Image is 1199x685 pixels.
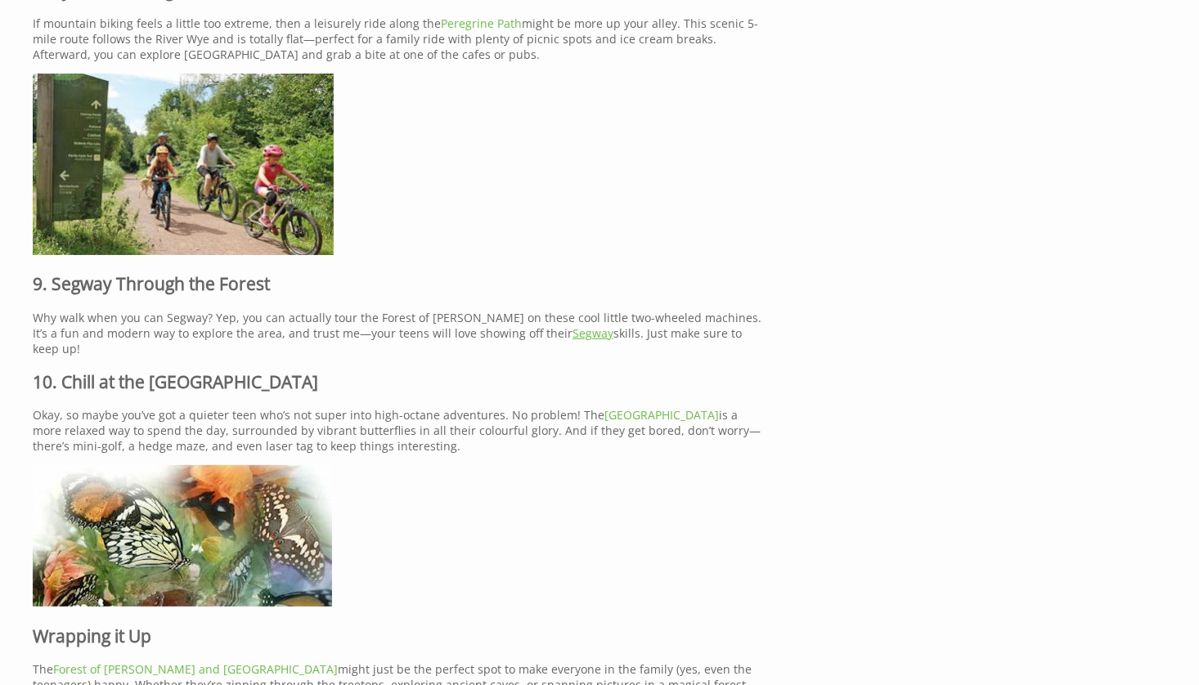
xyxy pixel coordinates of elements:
a: Segway [573,325,613,341]
h2: Wrapping it Up [33,625,769,647]
p: If mountain biking feels a little too extreme, then a leisurely ride along the might be more up y... [33,16,769,62]
p: Why walk when you can Segway? Yep, you can actually tour the Forest of [PERSON_NAME] on these coo... [33,310,769,356]
h2: 9. Segway Through the Forest [33,272,769,295]
h2: 10. Chill at the [GEOGRAPHIC_DATA] [33,370,769,393]
a: Forest of [PERSON_NAME] and [GEOGRAPHIC_DATA] [53,661,338,677]
a: [GEOGRAPHIC_DATA] [604,407,719,423]
a: Peregrine Path [441,16,522,31]
p: Okay, so maybe you’ve got a quieter teen who’s not super into high-octane adventures. No problem!... [33,407,769,454]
